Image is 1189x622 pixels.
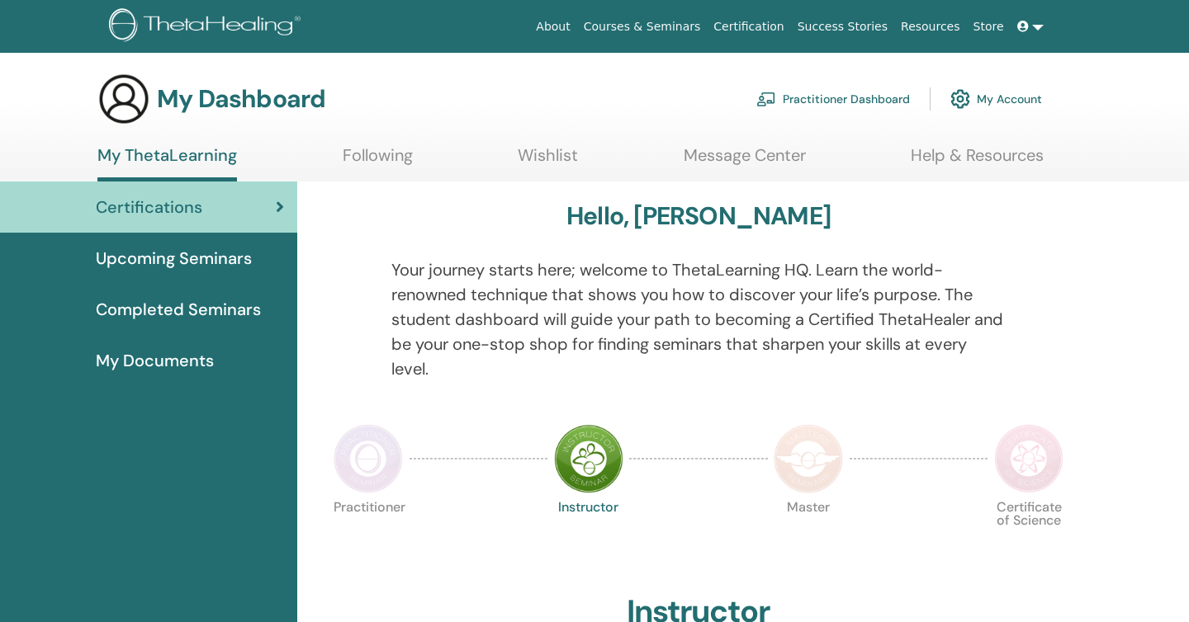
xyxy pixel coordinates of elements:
a: Practitioner Dashboard [756,81,910,117]
a: About [529,12,576,42]
a: My Account [950,81,1042,117]
img: Master [774,424,843,493]
img: Certificate of Science [994,424,1063,493]
span: Certifications [96,195,202,219]
h3: Hello, [PERSON_NAME] [566,201,831,231]
span: Completed Seminars [96,297,261,322]
a: My ThetaLearning [97,145,237,181]
img: Practitioner [334,424,403,493]
img: Instructor [554,424,623,493]
a: Certification [707,12,790,42]
p: Your journey starts here; welcome to ThetaLearning HQ. Learn the world-renowned technique that sh... [391,257,1007,381]
h3: My Dashboard [157,84,325,114]
a: Following [343,145,413,177]
img: cog.svg [950,85,970,113]
span: Upcoming Seminars [96,246,252,271]
span: My Documents [96,348,214,373]
a: Store [967,12,1011,42]
img: chalkboard-teacher.svg [756,92,776,106]
p: Instructor [554,501,623,570]
img: generic-user-icon.jpg [97,73,150,125]
a: Success Stories [791,12,894,42]
img: logo.png [109,8,306,45]
p: Certificate of Science [994,501,1063,570]
a: Help & Resources [911,145,1044,177]
a: Message Center [684,145,806,177]
p: Master [774,501,843,570]
a: Wishlist [518,145,578,177]
a: Resources [894,12,967,42]
p: Practitioner [334,501,403,570]
a: Courses & Seminars [577,12,708,42]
